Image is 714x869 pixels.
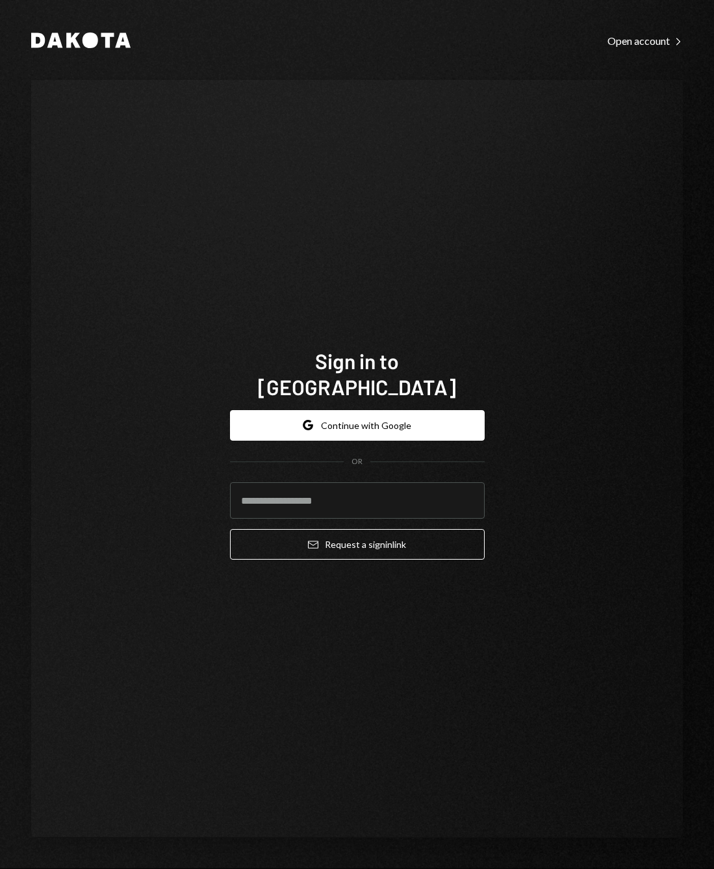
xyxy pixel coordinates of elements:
a: Open account [607,33,683,47]
h1: Sign in to [GEOGRAPHIC_DATA] [230,348,485,400]
button: Continue with Google [230,410,485,441]
button: Request a signinlink [230,529,485,560]
div: OR [351,456,363,467]
div: Open account [607,34,683,47]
